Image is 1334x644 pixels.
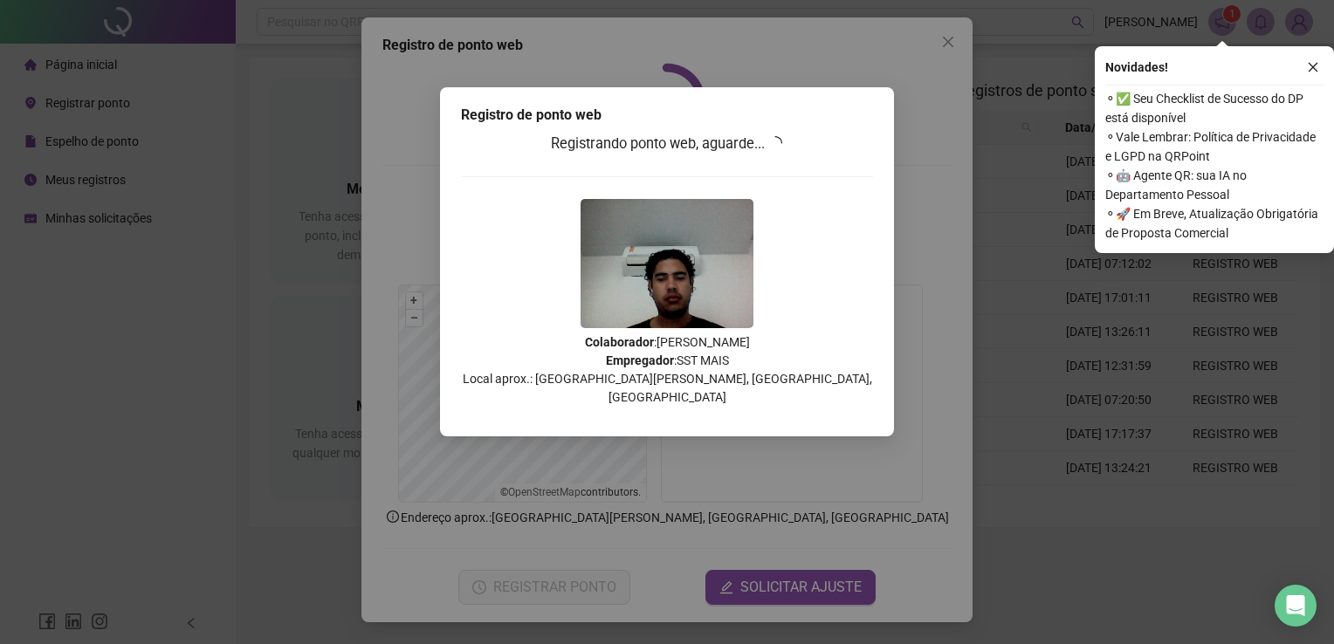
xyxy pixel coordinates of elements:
[1105,127,1324,166] span: ⚬ Vale Lembrar: Política de Privacidade e LGPD na QRPoint
[461,333,873,407] p: : [PERSON_NAME] : SST MAIS Local aprox.: [GEOGRAPHIC_DATA][PERSON_NAME], [GEOGRAPHIC_DATA], [GEOG...
[1105,204,1324,243] span: ⚬ 🚀 Em Breve, Atualização Obrigatória de Proposta Comercial
[1275,585,1317,627] div: Open Intercom Messenger
[766,133,786,153] span: loading
[1307,61,1319,73] span: close
[606,353,674,367] strong: Empregador
[1105,166,1324,204] span: ⚬ 🤖 Agente QR: sua IA no Departamento Pessoal
[1105,89,1324,127] span: ⚬ ✅ Seu Checklist de Sucesso do DP está disponível
[461,105,873,126] div: Registro de ponto web
[581,199,753,328] img: Z
[585,335,654,349] strong: Colaborador
[461,133,873,155] h3: Registrando ponto web, aguarde...
[1105,58,1168,77] span: Novidades !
